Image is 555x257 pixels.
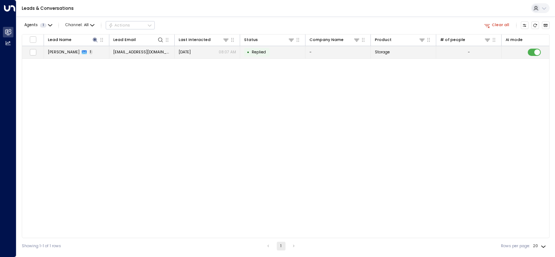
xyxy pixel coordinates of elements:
span: 1 [40,23,46,28]
p: 08:07 AM [219,49,236,55]
span: Storage [375,49,390,55]
div: # of people [440,37,465,43]
span: All [84,23,89,27]
button: Customize [521,21,529,29]
div: AI mode [506,37,523,43]
div: Showing 1-1 of 1 rows [22,243,61,249]
div: Company Name [309,37,344,43]
button: Clear all [482,21,512,29]
span: Replied [252,49,266,55]
span: Karen Watson [48,49,80,55]
div: Lead Name [48,36,99,43]
div: Status [244,37,258,43]
div: Last Interacted [179,37,211,43]
button: Channel:All [63,21,97,29]
div: Lead Name [48,37,72,43]
span: beckykate@hotmail.com [113,49,171,55]
div: Product [375,36,426,43]
div: Button group with a nested menu [106,21,155,30]
div: 20 [533,242,547,250]
span: Yesterday [179,49,191,55]
div: Product [375,37,392,43]
td: - [305,46,371,59]
div: # of people [440,36,491,43]
div: • [247,48,250,57]
div: Lead Email [113,36,164,43]
div: - [468,49,470,55]
button: Agents1 [22,21,54,29]
div: Status [244,36,295,43]
span: Toggle select all [29,36,36,43]
button: Actions [106,21,155,30]
div: Lead Email [113,37,136,43]
div: Last Interacted [179,36,230,43]
nav: pagination navigation [264,242,299,250]
div: Company Name [309,36,360,43]
span: Agents [24,23,38,27]
span: Toggle select row [29,49,36,56]
button: page 1 [277,242,285,250]
span: 1 [89,50,93,54]
span: Channel: [63,21,97,29]
span: Refresh [531,21,539,29]
a: Leads & Conversations [22,5,74,11]
button: Archived Leads [542,21,550,29]
label: Rows per page: [501,243,530,249]
div: Actions [108,23,130,28]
